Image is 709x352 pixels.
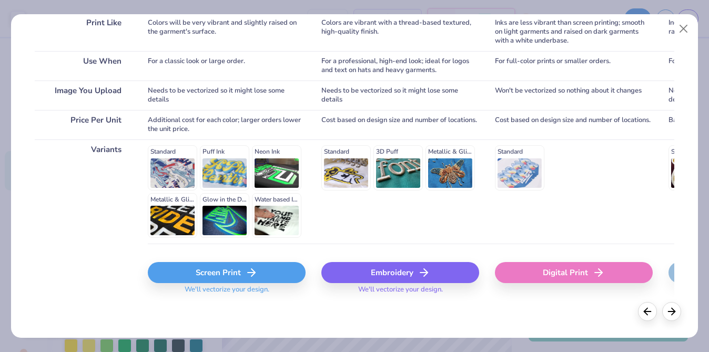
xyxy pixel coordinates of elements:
[35,13,132,51] div: Print Like
[495,51,653,81] div: For full-color prints or smaller orders.
[321,262,479,283] div: Embroidery
[674,19,694,39] button: Close
[495,13,653,51] div: Inks are less vibrant than screen printing; smooth on light garments and raised on dark garments ...
[180,285,274,300] span: We'll vectorize your design.
[35,51,132,81] div: Use When
[148,110,306,139] div: Additional cost for each color; larger orders lower the unit price.
[495,110,653,139] div: Cost based on design size and number of locations.
[148,51,306,81] div: For a classic look or large order.
[321,81,479,110] div: Needs to be vectorized so it might lose some details
[495,262,653,283] div: Digital Print
[321,51,479,81] div: For a professional, high-end look; ideal for logos and text on hats and heavy garments.
[35,81,132,110] div: Image You Upload
[148,81,306,110] div: Needs to be vectorized so it might lose some details
[321,13,479,51] div: Colors are vibrant with a thread-based textured, high-quality finish.
[35,139,132,244] div: Variants
[35,110,132,139] div: Price Per Unit
[354,285,447,300] span: We'll vectorize your design.
[148,262,306,283] div: Screen Print
[495,81,653,110] div: Won't be vectorized so nothing about it changes
[148,13,306,51] div: Colors will be very vibrant and slightly raised on the garment's surface.
[321,110,479,139] div: Cost based on design size and number of locations.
